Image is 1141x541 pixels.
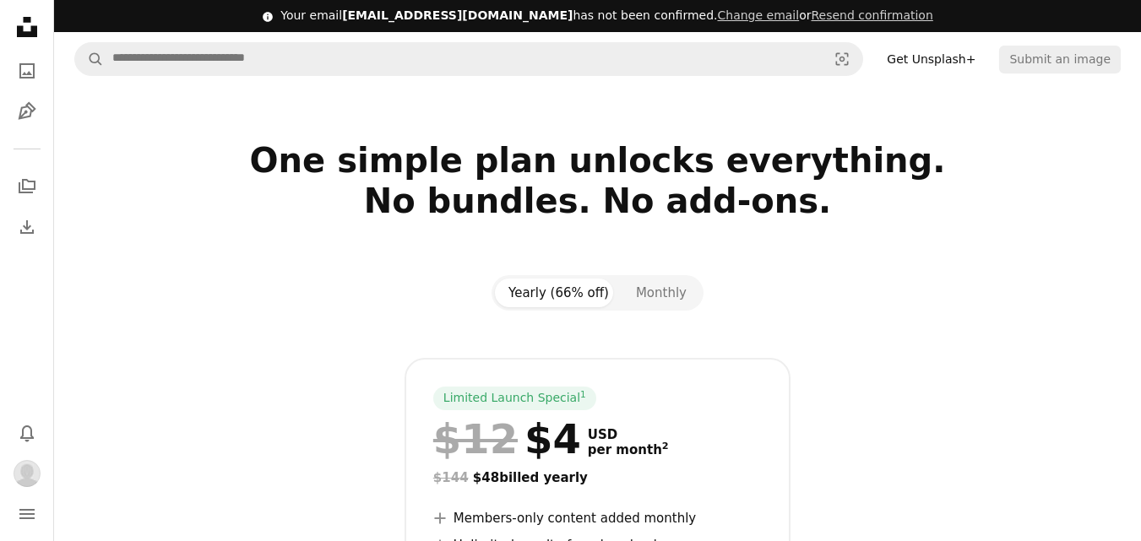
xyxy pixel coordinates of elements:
span: [EMAIL_ADDRESS][DOMAIN_NAME] [342,8,573,22]
button: Submit an image [999,46,1121,73]
a: Change email [717,8,799,22]
div: $48 billed yearly [433,468,762,488]
form: Find visuals sitewide [74,42,863,76]
sup: 1 [580,389,586,399]
button: Monthly [622,279,700,307]
button: Resend confirmation [811,8,932,24]
div: Limited Launch Special [433,387,596,410]
div: Your email has not been confirmed. [280,8,933,24]
span: or [717,8,932,22]
button: Visual search [822,43,862,75]
span: $12 [433,417,518,461]
div: $4 [433,417,581,461]
span: per month [588,442,669,457]
h2: One simple plan unlocks everything. No bundles. No add-ons. [74,140,1121,262]
a: Home — Unsplash [10,10,44,47]
button: Notifications [10,416,44,450]
span: USD [588,427,669,442]
a: Download History [10,210,44,244]
span: $144 [433,470,469,485]
button: Yearly (66% off) [495,279,622,307]
a: 2 [659,442,672,457]
a: Collections [10,170,44,203]
li: Members-only content added monthly [433,508,762,528]
a: 1 [577,390,590,407]
button: Search Unsplash [75,43,104,75]
sup: 2 [662,441,669,452]
button: Menu [10,497,44,531]
button: Profile [10,457,44,490]
a: Illustrations [10,95,44,128]
a: Get Unsplash+ [877,46,986,73]
img: Avatar of user superpower generator [14,460,41,487]
a: Photos [10,54,44,88]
